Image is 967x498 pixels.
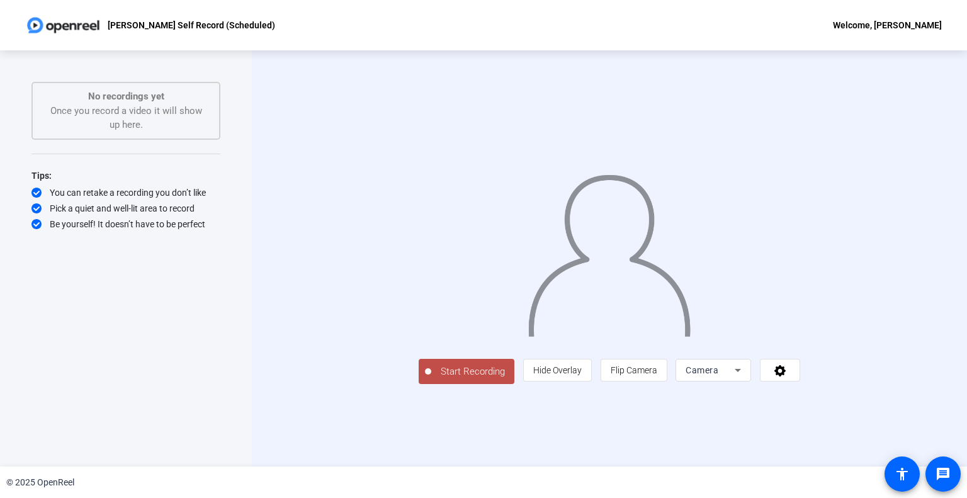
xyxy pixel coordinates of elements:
[431,365,514,379] span: Start Recording
[533,365,582,375] span: Hide Overlay
[686,365,718,375] span: Camera
[833,18,942,33] div: Welcome, [PERSON_NAME]
[527,165,692,337] img: overlay
[419,359,514,384] button: Start Recording
[45,89,206,104] p: No recordings yet
[31,218,220,230] div: Be yourself! It doesn’t have to be perfect
[31,202,220,215] div: Pick a quiet and well-lit area to record
[108,18,275,33] p: [PERSON_NAME] Self Record (Scheduled)
[31,168,220,183] div: Tips:
[601,359,667,382] button: Flip Camera
[523,359,592,382] button: Hide Overlay
[611,365,657,375] span: Flip Camera
[6,476,74,489] div: © 2025 OpenReel
[936,467,951,482] mat-icon: message
[45,89,206,132] div: Once you record a video it will show up here.
[895,467,910,482] mat-icon: accessibility
[31,186,220,199] div: You can retake a recording you don’t like
[25,13,101,38] img: OpenReel logo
